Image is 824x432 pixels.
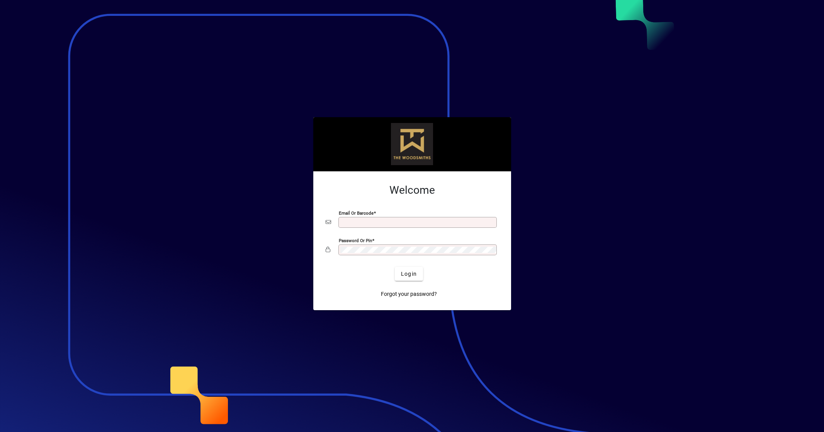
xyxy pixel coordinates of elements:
h2: Welcome [326,184,499,197]
span: Login [401,270,417,278]
a: Forgot your password? [378,287,440,301]
button: Login [395,267,423,281]
mat-label: Email or Barcode [339,210,374,216]
span: Forgot your password? [381,290,437,298]
mat-label: Password or Pin [339,238,372,243]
